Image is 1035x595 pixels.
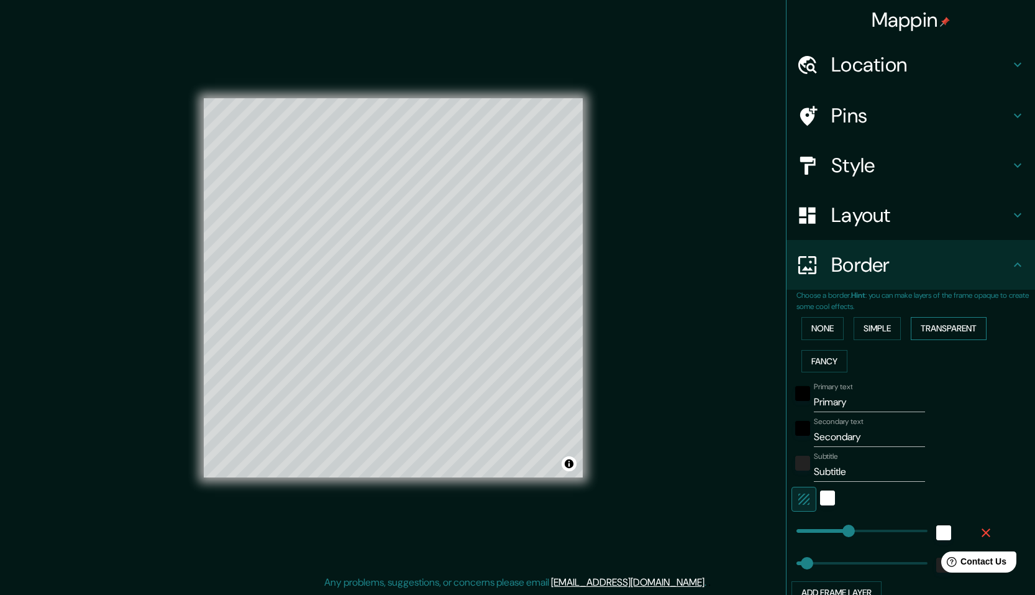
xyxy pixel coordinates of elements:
label: Primary text [814,382,852,392]
p: Choose a border. : you can make layers of the frame opaque to create some cool effects. [796,290,1035,312]
button: Fancy [801,350,847,373]
button: Simple [854,317,901,340]
button: black [795,386,810,401]
h4: Pins [831,103,1010,128]
button: Toggle attribution [562,456,577,471]
button: white [936,525,951,540]
div: Pins [787,91,1035,141]
h4: Style [831,153,1010,178]
img: pin-icon.png [940,17,950,27]
a: [EMAIL_ADDRESS][DOMAIN_NAME] [551,576,704,589]
label: Subtitle [814,451,838,462]
p: Any problems, suggestions, or concerns please email . [324,575,706,590]
iframe: Help widget launcher [924,547,1021,581]
div: Style [787,141,1035,190]
button: color-222222 [795,456,810,471]
h4: Location [831,52,1010,77]
h4: Layout [831,203,1010,228]
h4: Border [831,252,1010,277]
label: Secondary text [814,417,864,427]
div: Layout [787,190,1035,240]
div: . [706,575,708,590]
button: None [801,317,844,340]
button: white [820,491,835,505]
button: black [795,421,810,436]
div: Location [787,40,1035,90]
div: Border [787,240,1035,290]
b: Hint [851,290,865,300]
h4: Mappin [872,7,951,32]
button: Transparent [911,317,987,340]
div: . [708,575,711,590]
